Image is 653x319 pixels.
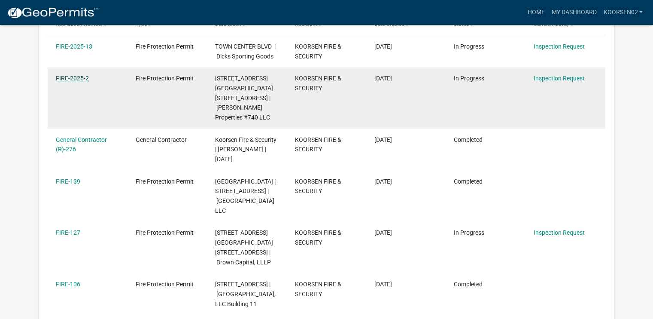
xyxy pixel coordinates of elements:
span: 2125 CENTENNIAL BOULEVARD 2125 Centennial Blvd. | Brown Capital, LLLP [215,229,273,265]
span: KOORSEN FIRE & SECURITY [295,281,341,298]
span: 3498 JEFFERSON RIDGE DR Building 11 | KPG Jeffersonville, LLC Building 11 [215,281,276,307]
span: In Progress [454,229,484,236]
span: 07/15/2025 [374,43,392,50]
a: General Contractor (R)-276 [56,136,107,153]
a: Inspection Request [534,43,585,50]
span: KOORSEN FIRE & SECURITY [295,178,341,195]
span: KOORSEN FIRE & SECURITY [295,229,341,246]
span: KOORSEN FIRE & SECURITY [295,136,341,153]
span: TOWN CENTER BLVD | Dicks Sporting Goods [215,43,276,60]
span: KOORSEN FIRE & SECURITY [295,75,341,92]
span: 12/11/2023 [374,229,392,236]
a: Inspection Request [534,75,585,82]
a: FIRE-106 [56,281,80,288]
a: Inspection Request [534,229,585,236]
a: Koorsen02 [600,4,646,21]
span: General Contractor [136,136,187,143]
span: Completed [454,136,483,143]
span: Koorsen Fire & Security | Kirsten Reecer | 12/31/2025 [215,136,276,163]
span: Fire Protection Permit [136,281,194,288]
span: 04/01/2024 [374,178,392,185]
span: 01/21/2025 [374,75,392,82]
span: 11/10/2023 [374,281,392,288]
span: 12/04/2024 [374,136,392,143]
a: Home [524,4,548,21]
a: FIRE-2025-13 [56,43,92,50]
span: Fire Protection Permit [136,75,194,82]
span: KOORSEN FIRE & SECURITY [295,43,341,60]
a: FIRE-127 [56,229,80,236]
a: FIRE-139 [56,178,80,185]
span: 1626 Veterans Parkway 1610 Veterans Parkway | Jeffersonville Town Center LLC [215,178,276,214]
a: My Dashboard [548,4,600,21]
span: Fire Protection Permit [136,43,194,50]
span: In Progress [454,43,484,50]
span: Fire Protection Permit [136,178,194,185]
span: Completed [454,281,483,288]
span: 401 RIVER RIDGE PKWY 300 Logistics Avenue | Scannell Properties #740 LLC [215,75,273,121]
span: Fire Protection Permit [136,229,194,236]
span: In Progress [454,75,484,82]
a: FIRE-2025-2 [56,75,89,82]
span: Completed [454,178,483,185]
